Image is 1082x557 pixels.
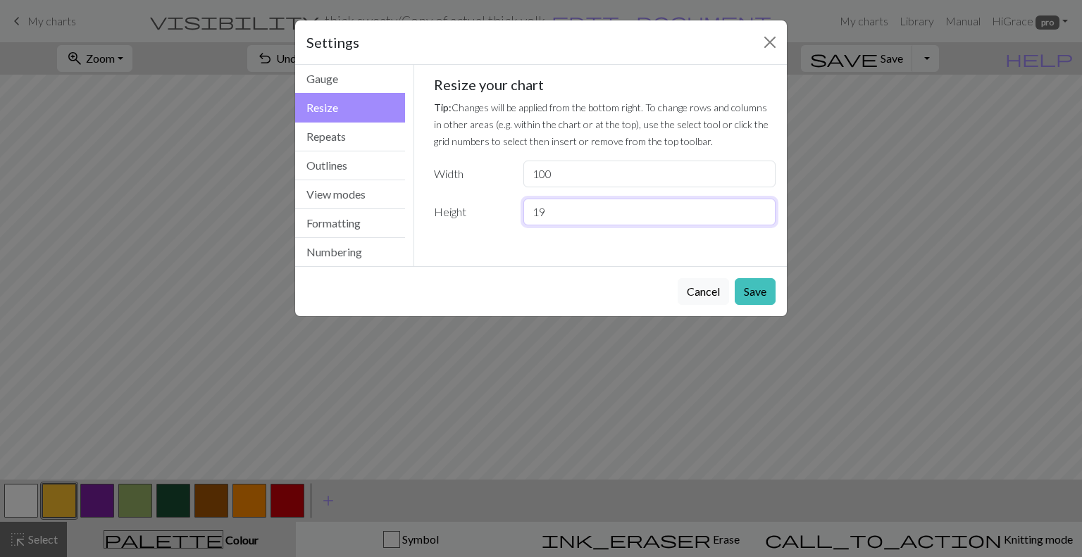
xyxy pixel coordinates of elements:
[295,180,405,209] button: View modes
[678,278,729,305] button: Cancel
[434,101,452,113] strong: Tip:
[295,65,405,94] button: Gauge
[434,76,776,93] h5: Resize your chart
[434,101,769,147] small: Changes will be applied from the bottom right. To change rows and columns in other areas (e.g. wi...
[295,151,405,180] button: Outlines
[759,31,781,54] button: Close
[295,238,405,266] button: Numbering
[306,32,359,53] h5: Settings
[425,199,515,225] label: Height
[295,93,405,123] button: Resize
[425,161,515,187] label: Width
[295,123,405,151] button: Repeats
[295,209,405,238] button: Formatting
[735,278,776,305] button: Save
